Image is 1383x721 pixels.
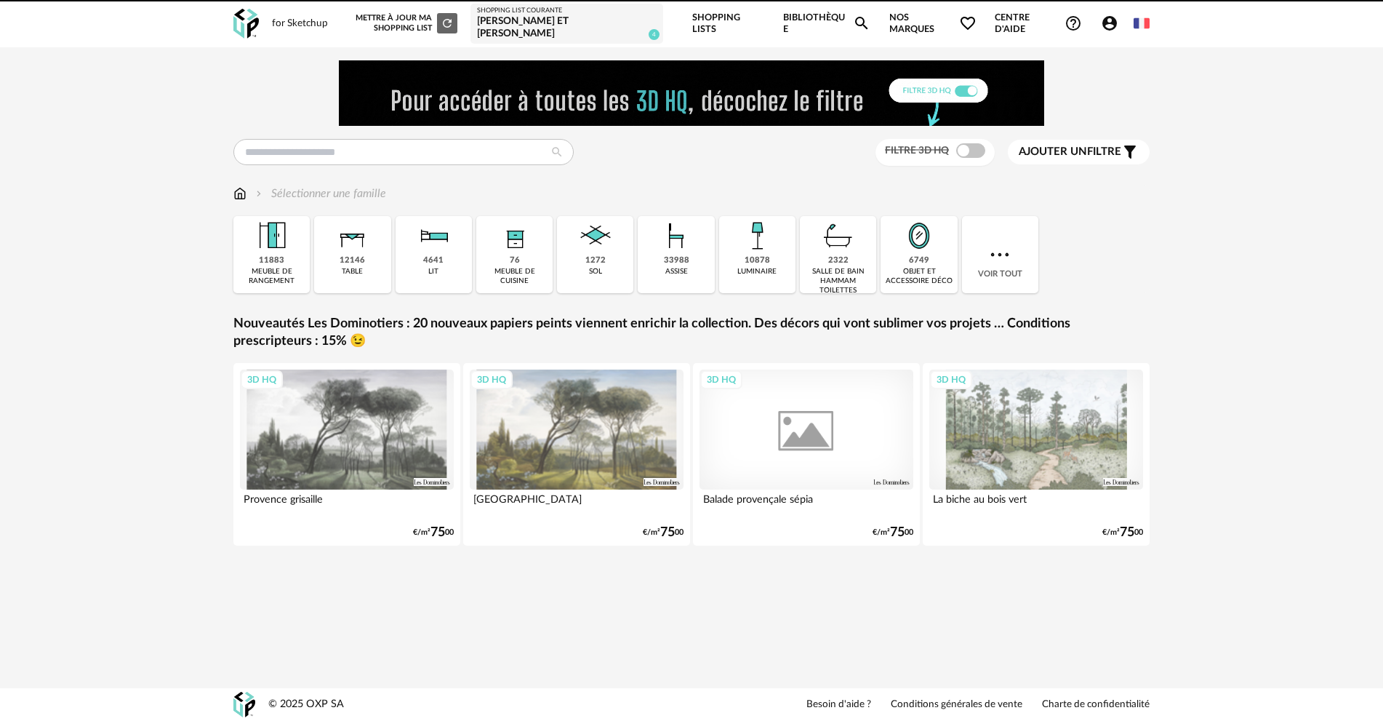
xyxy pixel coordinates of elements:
[643,527,684,538] div: €/m² 00
[441,19,454,27] span: Refresh icon
[253,186,386,202] div: Sélectionner une famille
[665,267,688,276] div: assise
[463,363,690,546] a: 3D HQ [GEOGRAPHIC_DATA] €/m²7500
[987,242,1013,268] img: more.7b13dc1.svg
[470,370,513,389] div: 3D HQ
[853,15,870,32] span: Magnify icon
[1019,145,1121,159] span: filtre
[238,267,305,286] div: meuble de rangement
[477,15,657,41] div: [PERSON_NAME] et [PERSON_NAME]
[962,216,1038,293] div: Voir tout
[819,216,858,255] img: Salle%20de%20bain.png
[923,363,1150,546] a: 3D HQ La biche au bois vert €/m²7500
[268,698,344,712] div: © 2025 OXP SA
[495,216,534,255] img: Rangement.png
[430,527,445,538] span: 75
[470,490,684,519] div: [GEOGRAPHIC_DATA]
[891,698,1022,712] a: Conditions générales de vente
[804,267,872,295] div: salle de bain hammam toilettes
[576,216,615,255] img: Sol.png
[233,363,460,546] a: 3D HQ Provence grisaille €/m²7500
[477,7,657,41] a: Shopping List courante [PERSON_NAME] et [PERSON_NAME] 4
[1121,143,1139,161] span: Filter icon
[510,255,520,266] div: 76
[737,216,777,255] img: Luminaire.png
[995,12,1083,36] span: Centre d'aideHelp Circle Outline icon
[1019,146,1087,157] span: Ajouter un
[890,527,905,538] span: 75
[342,267,363,276] div: table
[272,17,328,31] div: for Sketchup
[649,29,660,40] span: 4
[340,255,365,266] div: 12146
[1102,527,1143,538] div: €/m² 00
[664,255,689,266] div: 33988
[585,255,606,266] div: 1272
[737,267,777,276] div: luminaire
[693,363,920,546] a: 3D HQ Balade provençale sépia €/m²7500
[700,370,742,389] div: 3D HQ
[660,527,675,538] span: 75
[339,60,1044,126] img: FILTRE%20HQ%20NEW_V1%20(4).gif
[699,490,913,519] div: Balade provençale sépia
[414,216,453,255] img: Literie.png
[353,13,457,33] div: Mettre à jour ma Shopping List
[233,186,246,202] img: svg+xml;base64,PHN2ZyB3aWR0aD0iMTYiIGhlaWdodD0iMTciIHZpZXdCb3g9IjAgMCAxNiAxNyIgZmlsbD0ibm9uZSIgeG...
[930,370,972,389] div: 3D HQ
[828,255,849,266] div: 2322
[241,370,283,389] div: 3D HQ
[1101,15,1125,32] span: Account Circle icon
[428,267,438,276] div: lit
[477,7,657,15] div: Shopping List courante
[873,527,913,538] div: €/m² 00
[423,255,444,266] div: 4641
[481,267,548,286] div: meuble de cuisine
[657,216,696,255] img: Assise.png
[589,267,602,276] div: sol
[1101,15,1118,32] span: Account Circle icon
[745,255,770,266] div: 10878
[1008,140,1150,164] button: Ajouter unfiltre Filter icon
[899,216,939,255] img: Miroir.png
[885,146,949,156] span: Filtre 3D HQ
[413,527,454,538] div: €/m² 00
[253,186,265,202] img: svg+xml;base64,PHN2ZyB3aWR0aD0iMTYiIGhlaWdodD0iMTYiIHZpZXdCb3g9IjAgMCAxNiAxNiIgZmlsbD0ibm9uZSIgeG...
[1134,15,1150,31] img: fr
[252,216,292,255] img: Meuble%20de%20rangement.png
[233,316,1150,350] a: Nouveautés Les Dominotiers : 20 nouveaux papiers peints viennent enrichir la collection. Des déco...
[885,267,953,286] div: objet et accessoire déco
[1065,15,1082,32] span: Help Circle Outline icon
[959,15,977,32] span: Heart Outline icon
[1120,527,1134,538] span: 75
[233,9,259,39] img: OXP
[806,698,871,712] a: Besoin d'aide ?
[1042,698,1150,712] a: Charte de confidentialité
[333,216,372,255] img: Table.png
[929,490,1143,519] div: La biche au bois vert
[240,490,454,519] div: Provence grisaille
[259,255,284,266] div: 11883
[909,255,929,266] div: 6749
[233,692,255,717] img: OXP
